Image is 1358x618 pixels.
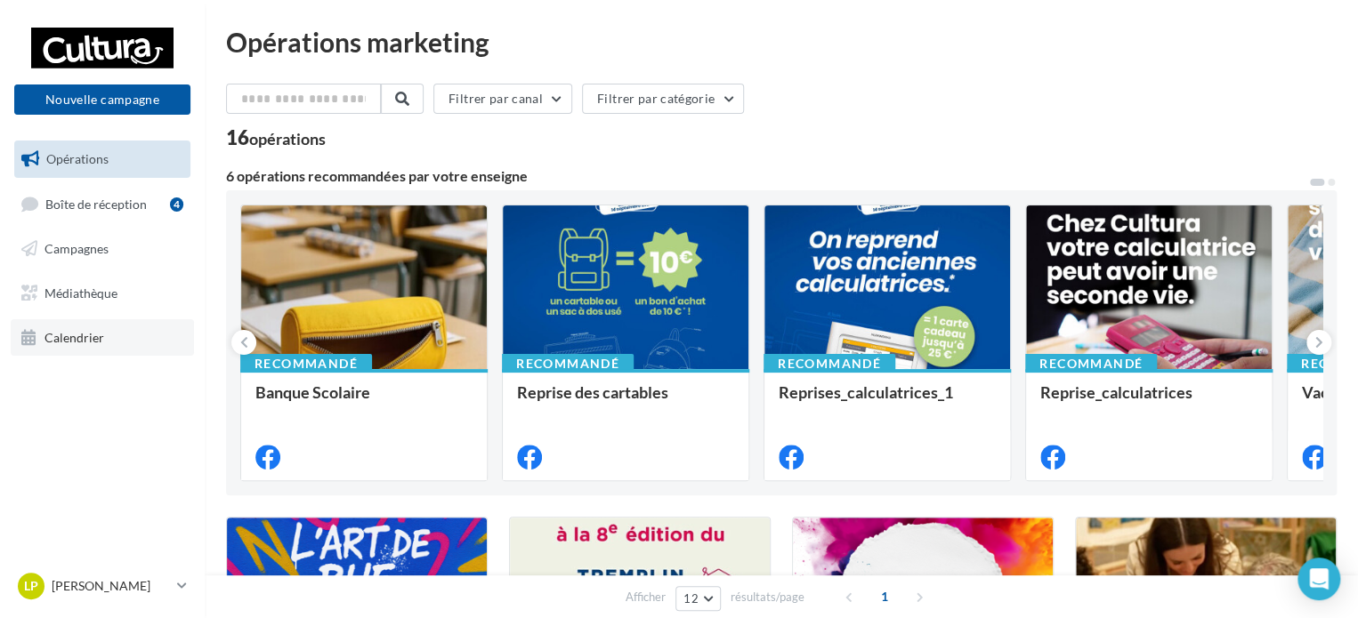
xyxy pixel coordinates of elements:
[44,285,117,301] span: Médiathèque
[517,382,668,402] span: Reprise des cartables
[249,131,326,147] div: opérations
[11,230,194,268] a: Campagnes
[14,569,190,603] a: LP [PERSON_NAME]
[226,28,1337,55] div: Opérations marketing
[11,185,194,223] a: Boîte de réception4
[779,382,953,402] span: Reprises_calculatrices_1
[14,84,190,115] button: Nouvelle campagne
[675,586,721,611] button: 12
[1040,382,1192,402] span: Reprise_calculatrices
[52,577,170,595] p: [PERSON_NAME]
[764,354,895,373] div: Recommandé
[255,382,370,402] span: Banque Scolaire
[240,354,372,373] div: Recommandé
[870,582,899,611] span: 1
[24,577,38,595] span: LP
[683,591,699,606] span: 12
[46,151,109,166] span: Opérations
[502,354,634,373] div: Recommandé
[731,589,804,606] span: résultats/page
[11,140,194,178] a: Opérations
[45,196,147,211] span: Boîte de réception
[582,84,744,114] button: Filtrer par catégorie
[11,319,194,357] a: Calendrier
[170,197,183,212] div: 4
[626,589,666,606] span: Afficher
[1297,558,1340,600] div: Open Intercom Messenger
[226,128,326,148] div: 16
[226,169,1308,183] div: 6 opérations recommandées par votre enseigne
[11,275,194,312] a: Médiathèque
[433,84,572,114] button: Filtrer par canal
[1025,354,1157,373] div: Recommandé
[44,241,109,256] span: Campagnes
[44,329,104,344] span: Calendrier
